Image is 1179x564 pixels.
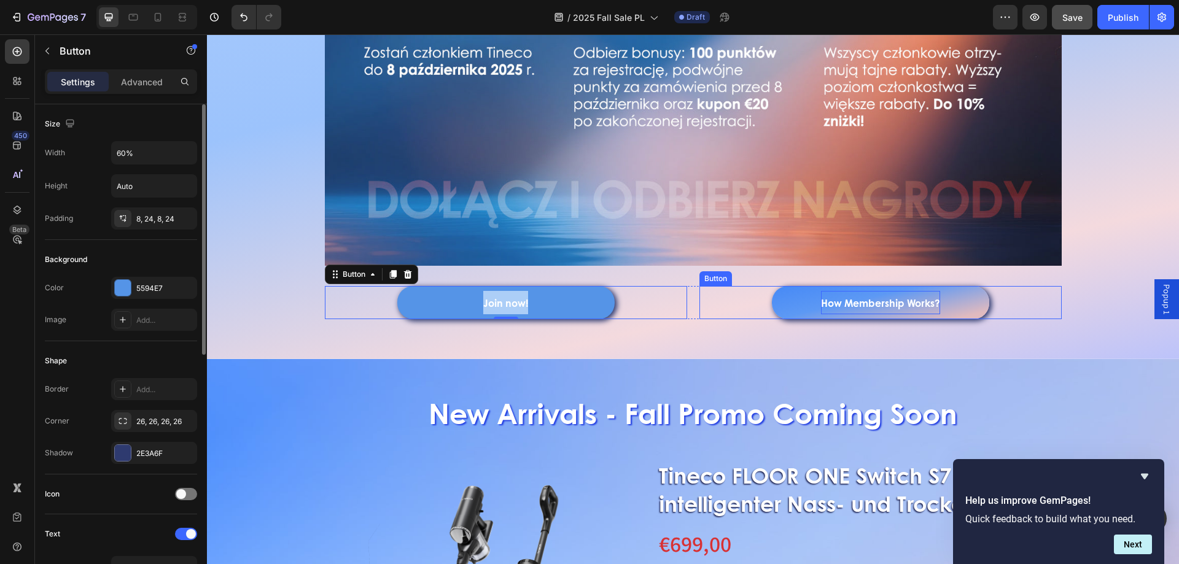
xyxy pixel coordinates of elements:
button: 7 [5,5,91,29]
div: Help us improve GemPages! [965,469,1152,554]
span: / [567,11,570,24]
div: Width [45,147,65,158]
p: Settings [61,75,95,88]
div: Button [495,239,523,250]
div: €699,00 [451,494,850,525]
div: Undo/Redo [232,5,281,29]
div: Height [45,180,68,191]
div: Icon [45,489,60,500]
button: Next question [1114,535,1152,554]
div: Beta [9,225,29,234]
div: Border [45,384,69,395]
span: 2025 Fall Sale PL [573,11,645,24]
div: Add... [136,384,194,395]
div: Padding [45,213,73,224]
div: Size [45,116,77,133]
input: Auto [112,175,196,197]
span: Draft [687,12,705,23]
span: Popup 1 [954,250,966,280]
span: Save [1062,12,1083,23]
div: 5594E7 [136,283,194,294]
div: Corner [45,415,69,427]
button: Hide survey [1137,469,1152,484]
div: Color [45,282,64,293]
button: Save [1052,5,1092,29]
a: How Membership Works? [565,252,782,285]
p: Button [60,44,164,58]
div: Button [133,234,161,245]
div: Image [45,314,66,325]
iframe: Design area [207,34,1179,564]
button: Publish [1097,5,1149,29]
div: Shape [45,355,67,366]
a: Rich Text Editor. Editing area: main [190,252,408,285]
strong: How Membership Works? [614,261,733,276]
div: 26, 26, 26, 26 [136,416,194,427]
div: Publish [1108,11,1138,24]
div: Rich Text Editor. Editing area: main [276,257,321,280]
p: Quick feedback to build what you need. [965,513,1152,525]
div: 450 [12,131,29,141]
input: Auto [112,142,196,164]
div: Text [45,528,60,539]
h1: Tineco FLOOR ONE Switch S7 Stretch intelligenter Nass- und Trockensauger [451,426,850,484]
div: 8, 24, 8, 24 [136,214,194,225]
div: Shadow [45,447,73,458]
p: Advanced [121,75,163,88]
div: 2E3A6F [136,448,194,459]
h2: Help us improve GemPages! [965,493,1152,508]
p: 7 [80,10,86,25]
strong: Join now! [276,261,321,276]
div: Add... [136,315,194,326]
div: Background [45,254,87,265]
